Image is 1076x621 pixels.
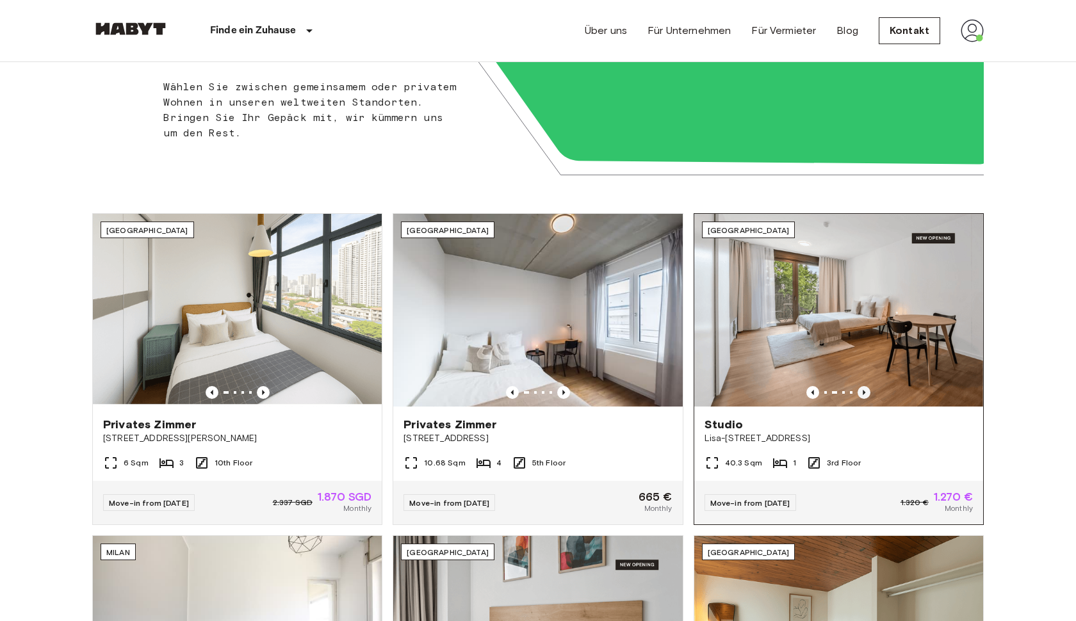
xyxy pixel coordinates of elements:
span: 3rd Floor [827,457,861,469]
span: [GEOGRAPHIC_DATA] [708,547,790,557]
span: Monthly [343,503,371,514]
a: Marketing picture of unit DE-04-037-026-03QPrevious imagePrevious image[GEOGRAPHIC_DATA]Privates ... [393,213,683,525]
span: Privates Zimmer [403,417,496,432]
span: Monthly [644,503,672,514]
a: Marketing picture of unit SG-01-116-001-02Previous imagePrevious image[GEOGRAPHIC_DATA]Privates Z... [92,213,382,525]
button: Previous image [206,386,218,399]
span: 665 € [639,491,672,503]
span: Privates Zimmer [103,417,196,432]
span: 2.337 SGD [273,497,313,508]
span: 1 [793,457,796,469]
button: Previous image [257,386,270,399]
span: 1.270 € [934,491,973,503]
span: 5th Floor [532,457,566,469]
span: Move-in from [DATE] [109,498,189,508]
span: 10th Floor [215,457,253,469]
span: 40.3 Sqm [725,457,762,469]
img: Marketing picture of unit SG-01-116-001-02 [93,214,382,407]
span: [GEOGRAPHIC_DATA] [407,225,489,235]
p: Finde ein Zuhause [210,23,297,38]
button: Previous image [806,386,819,399]
span: Monthly [945,503,973,514]
span: Studio [705,417,744,432]
button: Previous image [506,386,519,399]
span: [GEOGRAPHIC_DATA] [106,225,188,235]
button: Previous image [858,386,870,399]
span: [STREET_ADDRESS][PERSON_NAME] [103,432,371,445]
a: Kontakt [879,17,940,44]
span: [STREET_ADDRESS] [403,432,672,445]
span: [GEOGRAPHIC_DATA] [407,547,489,557]
a: Über uns [585,23,627,38]
a: Für Unternehmen [648,23,731,38]
img: Habyt [92,22,169,35]
span: Milan [106,547,130,557]
span: Move-in from [DATE] [409,498,489,508]
p: Wählen Sie zwischen gemeinsamem oder privatem Wohnen in unseren weltweiten Standorten. Bringen Si... [163,79,457,141]
a: Blog [836,23,858,38]
span: 1.870 SGD [318,491,371,503]
span: Lisa-[STREET_ADDRESS] [705,432,973,445]
a: Marketing picture of unit DE-01-491-304-001Marketing picture of unit DE-01-491-304-001Previous im... [694,213,984,525]
span: [GEOGRAPHIC_DATA] [708,225,790,235]
span: Move-in from [DATE] [710,498,790,508]
span: 3 [179,457,184,469]
a: Für Vermieter [751,23,816,38]
span: 10.68 Sqm [424,457,465,469]
img: Marketing picture of unit DE-04-037-026-03Q [393,214,682,407]
span: 4 [496,457,501,469]
span: 6 Sqm [124,457,149,469]
img: avatar [961,19,984,42]
img: Marketing picture of unit DE-01-491-304-001 [694,214,983,407]
button: Previous image [557,386,570,399]
span: 1.320 € [901,497,929,508]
